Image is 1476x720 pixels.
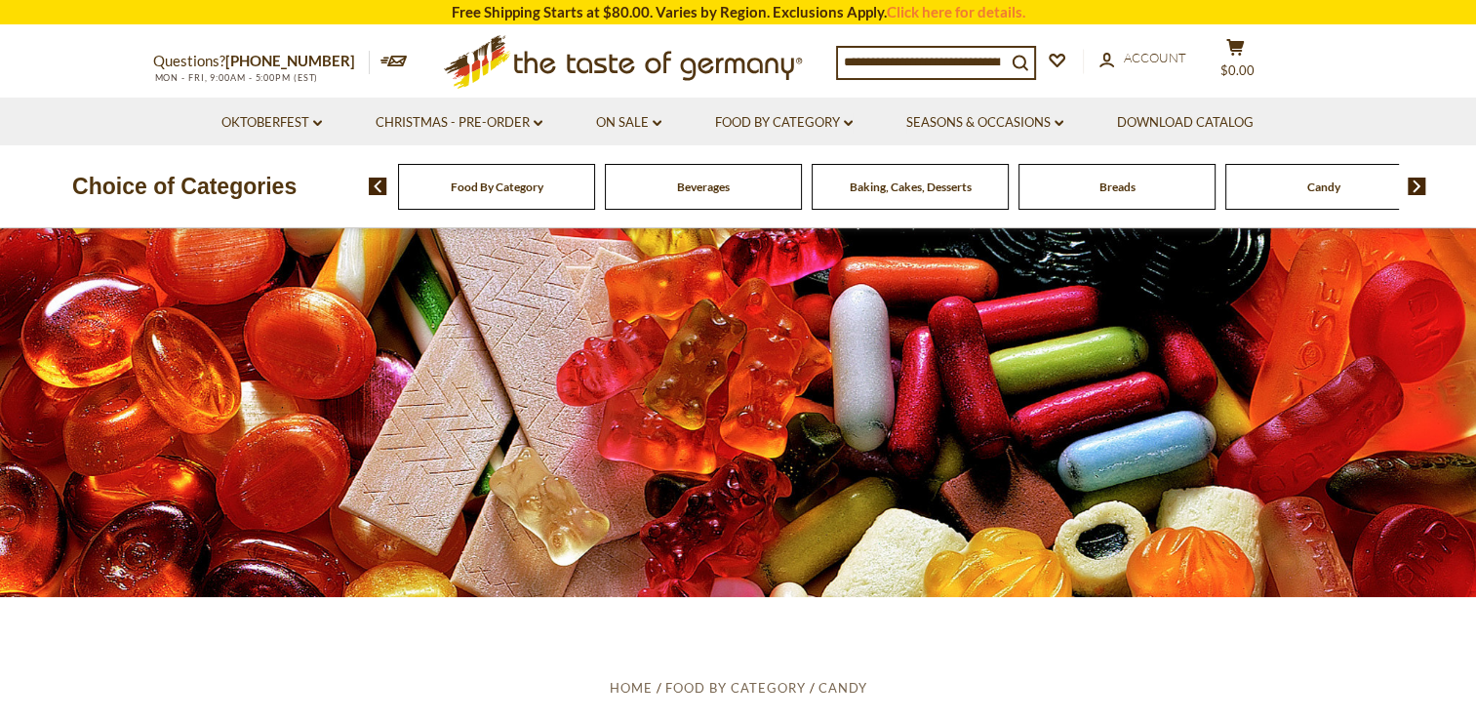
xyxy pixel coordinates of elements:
a: Candy [1307,180,1340,194]
p: Questions? [153,49,370,74]
a: [PHONE_NUMBER] [225,52,355,69]
a: Beverages [677,180,730,194]
a: Account [1099,48,1186,69]
span: Account [1124,50,1186,65]
a: Food By Category [451,180,543,194]
img: next arrow [1408,178,1426,195]
a: Candy [818,680,867,696]
a: Seasons & Occasions [906,112,1063,134]
a: Christmas - PRE-ORDER [376,112,542,134]
a: Food By Category [715,112,853,134]
a: On Sale [596,112,661,134]
a: Home [609,680,652,696]
a: Click here for details. [887,3,1025,20]
span: MON - FRI, 9:00AM - 5:00PM (EST) [153,72,319,83]
a: Download Catalog [1117,112,1254,134]
button: $0.00 [1207,38,1265,87]
a: Breads [1099,180,1136,194]
span: $0.00 [1220,62,1255,78]
a: Food By Category [664,680,805,696]
a: Baking, Cakes, Desserts [850,180,972,194]
a: Oktoberfest [221,112,322,134]
img: previous arrow [369,178,387,195]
